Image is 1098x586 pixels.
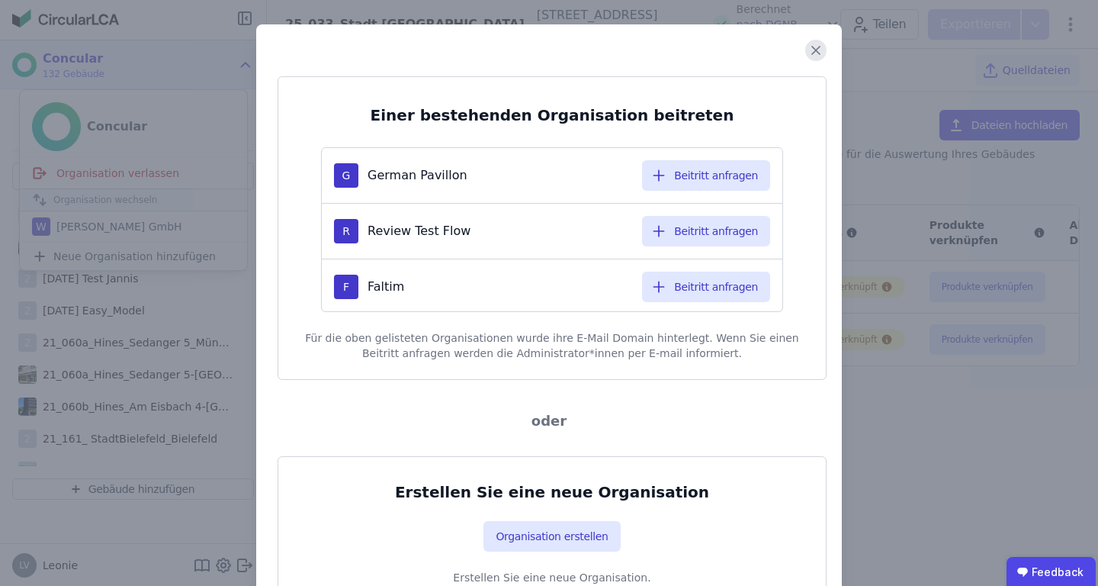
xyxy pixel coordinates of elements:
[297,105,807,126] div: Einer bestehenden Organisation beitreten
[334,275,358,299] div: F
[368,278,630,296] div: Faltim
[483,521,620,552] button: Organisation erstellen
[642,216,770,246] button: Beitritt anfragen
[297,481,807,503] div: Erstellen Sie eine neue Organisation
[642,272,770,302] button: Beitritt anfragen
[642,160,770,191] button: Beitritt anfragen
[368,222,630,240] div: Review Test Flow
[368,166,630,185] div: German Pavillon
[334,219,358,243] div: R
[297,312,807,361] div: Für die oben gelisteten Organisationen wurde ihre E-Mail Domain hinterlegt. Wenn Sie einen Beitri...
[334,163,358,188] div: G
[265,411,833,432] div: oder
